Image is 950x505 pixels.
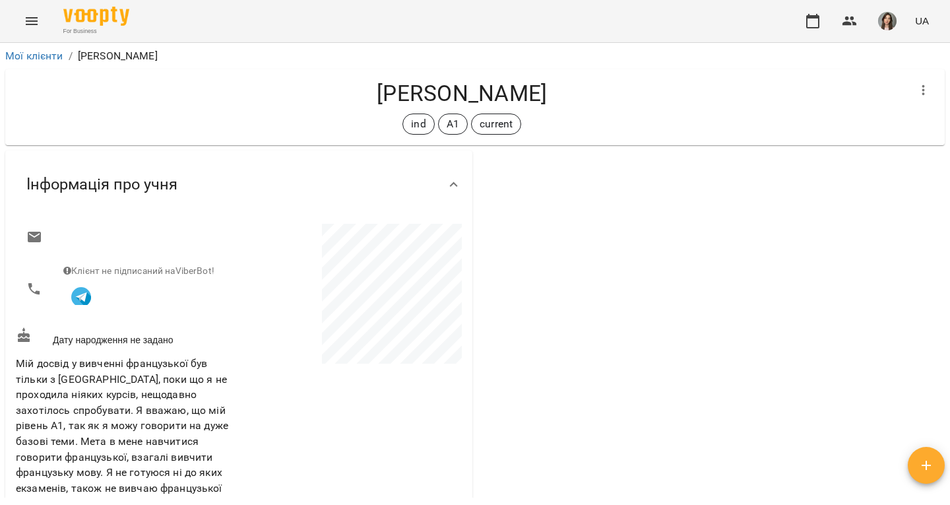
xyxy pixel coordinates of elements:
nav: breadcrumb [5,48,945,64]
p: А1 [447,116,459,132]
span: Інформація про учня [26,174,177,195]
span: For Business [63,27,129,36]
div: Дату народження не задано [13,325,239,349]
span: Клієнт не підписаний на ViberBot! [63,265,214,276]
p: current [480,116,513,132]
h4: [PERSON_NAME] [16,80,908,107]
p: [PERSON_NAME] [78,48,158,64]
button: Клієнт підписаний на VooptyBot [63,277,99,313]
div: Інформація про учня [5,151,472,219]
li: / [69,48,73,64]
button: UA [910,9,934,33]
img: b4b2e5f79f680e558d085f26e0f4a95b.jpg [878,12,897,30]
p: ind [411,116,426,132]
div: ind [402,114,434,135]
button: Menu [16,5,47,37]
img: Voopty Logo [63,7,129,26]
div: А1 [438,114,468,135]
a: Мої клієнти [5,50,63,62]
span: UA [915,14,929,28]
div: current [471,114,521,135]
img: Telegram [71,287,91,307]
